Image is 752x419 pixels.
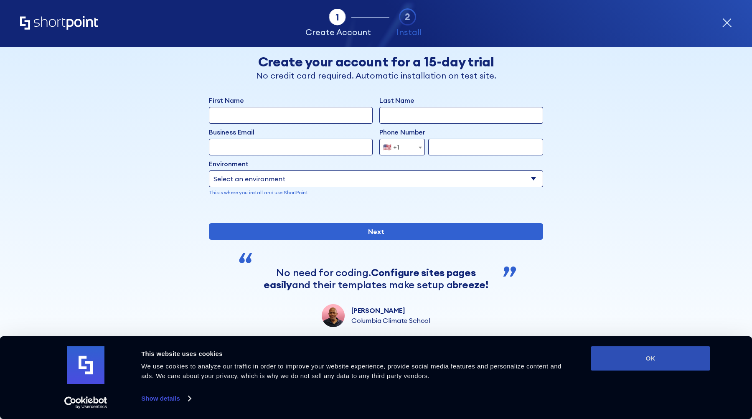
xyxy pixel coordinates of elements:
[67,346,104,384] img: logo
[49,396,122,409] a: Usercentrics Cookiebot - opens in a new window
[591,346,710,371] button: OK
[141,392,191,405] a: Show details
[141,363,561,379] span: We use cookies to analyze our traffic in order to improve your website experience, provide social...
[141,349,572,359] div: This website uses cookies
